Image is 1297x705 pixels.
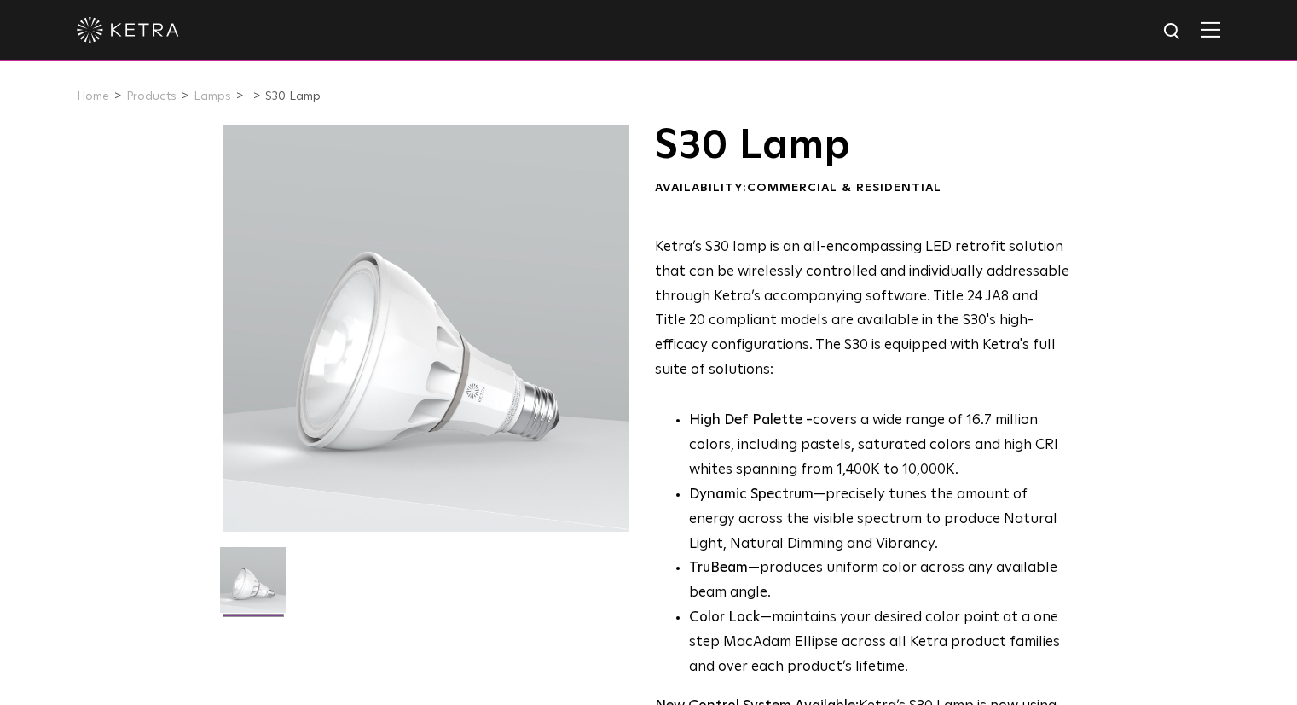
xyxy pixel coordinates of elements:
li: —maintains your desired color point at a one step MacAdam Ellipse across all Ketra product famili... [689,606,1070,680]
a: Products [126,90,177,102]
img: S30-Lamp-Edison-2021-Web-Square [220,547,286,626]
a: Lamps [194,90,231,102]
span: Ketra’s S30 lamp is an all-encompassing LED retrofit solution that can be wirelessly controlled a... [655,240,1069,377]
a: Home [77,90,109,102]
li: —precisely tunes the amount of energy across the visible spectrum to produce Natural Light, Natur... [689,483,1070,557]
strong: TruBeam [689,561,748,575]
p: covers a wide range of 16.7 million colors, including pastels, saturated colors and high CRI whit... [689,409,1070,483]
h1: S30 Lamp [655,125,1070,167]
img: search icon [1162,21,1184,43]
li: —produces uniform color across any available beam angle. [689,556,1070,606]
strong: High Def Palette - [689,413,813,428]
a: S30 Lamp [265,90,321,102]
strong: Color Lock [689,610,760,625]
img: ketra-logo-2019-white [77,17,179,43]
div: Availability: [655,180,1070,197]
img: Hamburger%20Nav.svg [1201,21,1220,38]
span: Commercial & Residential [747,182,941,194]
strong: Dynamic Spectrum [689,487,814,502]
